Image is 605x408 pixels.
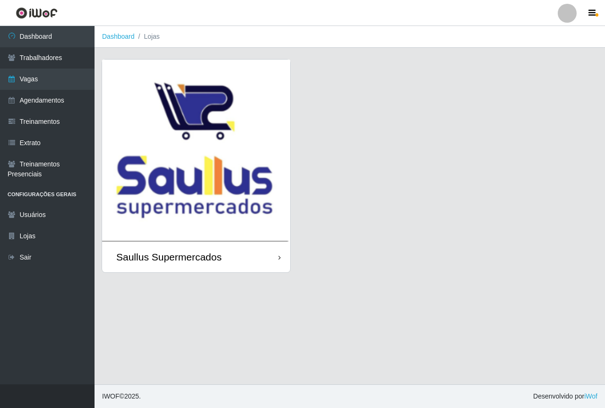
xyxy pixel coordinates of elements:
img: cardImg [102,60,290,242]
a: Dashboard [102,33,135,40]
span: IWOF [102,392,120,400]
span: © 2025 . [102,391,141,401]
span: Desenvolvido por [533,391,597,401]
a: iWof [584,392,597,400]
nav: breadcrumb [95,26,605,48]
a: Saullus Supermercados [102,60,290,272]
div: Saullus Supermercados [116,251,222,263]
img: CoreUI Logo [16,7,58,19]
li: Lojas [135,32,160,42]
